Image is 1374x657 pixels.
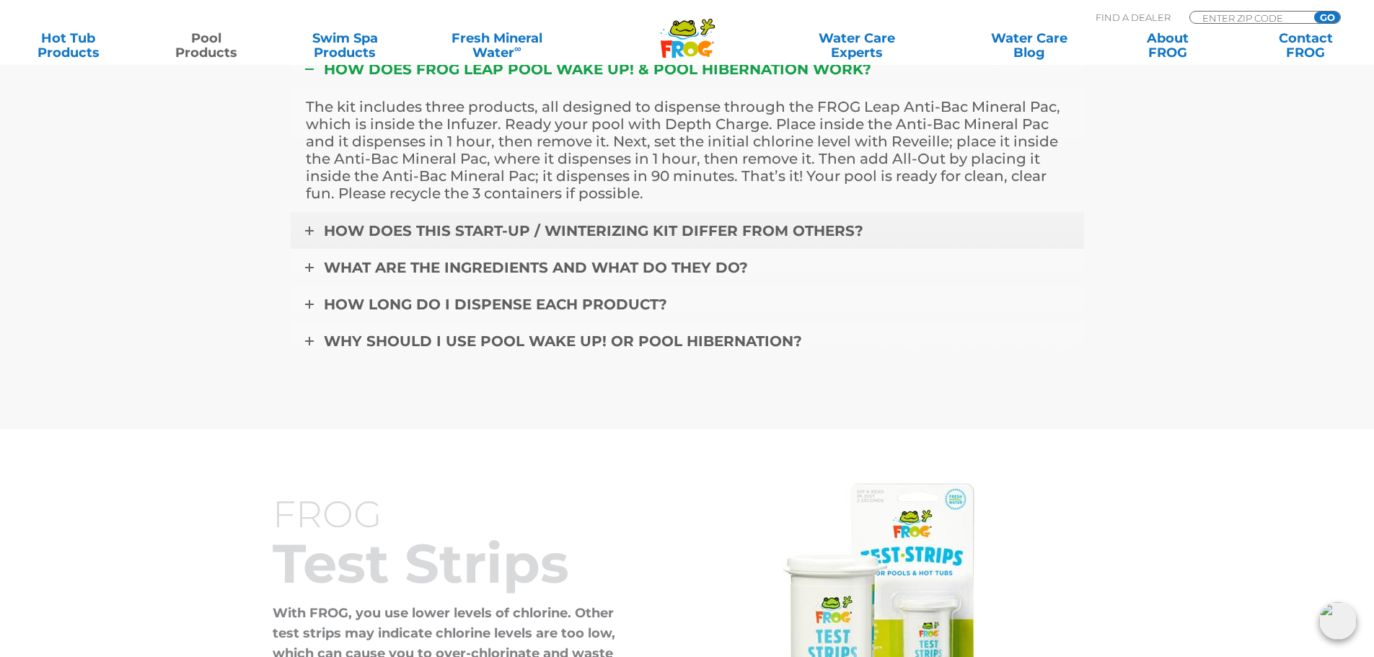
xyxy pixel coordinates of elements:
a: Fresh MineralWater∞ [429,31,564,60]
input: Zip Code Form [1201,12,1298,24]
span: WHY SHOULD I USE POOL WAKE UP! OR POOL HIBERNATION? [324,332,802,350]
a: PoolProducts [153,31,260,60]
a: Hot TubProducts [14,31,122,60]
span: HOW DOES THIS START-UP / WINTERIZING KIT DIFFER FROM OTHERS? [324,222,863,239]
img: openIcon [1319,602,1357,640]
h3: FROG [273,495,640,534]
a: AboutFROG [1114,31,1221,60]
span: WHAT ARE THE INGREDIENTS AND WHAT DO THEY DO? [324,259,748,276]
a: WHAT ARE THE INGREDIENTS AND WHAT DO THEY DO? [291,249,1084,286]
a: WHY SHOULD I USE POOL WAKE UP! OR POOL HIBERNATION? [291,322,1084,360]
sup: ∞ [514,43,521,54]
a: ContactFROG [1252,31,1360,60]
a: HOW DOES THIS START-UP / WINTERIZING KIT DIFFER FROM OTHERS? [291,212,1084,250]
a: Water CareExperts [770,31,944,60]
span: HOW LONG DO I DISPENSE EACH PRODUCT? [324,296,667,313]
a: Water CareBlog [975,31,1083,60]
input: GO [1314,12,1340,23]
span: HOW DOES FROG LEAP POOL WAKE UP! & POOL HIBERNATION WORK? [324,61,871,78]
p: Find A Dealer [1096,11,1171,24]
h2: Test Strips [273,534,640,592]
a: HOW LONG DO I DISPENSE EACH PRODUCT? [291,286,1084,323]
p: The kit includes three products, all designed to dispense through the FROG Leap Anti-Bac Mineral ... [306,98,1069,202]
a: Swim SpaProducts [291,31,399,60]
a: HOW DOES FROG LEAP POOL WAKE UP! & POOL HIBERNATION WORK? [291,50,1084,88]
